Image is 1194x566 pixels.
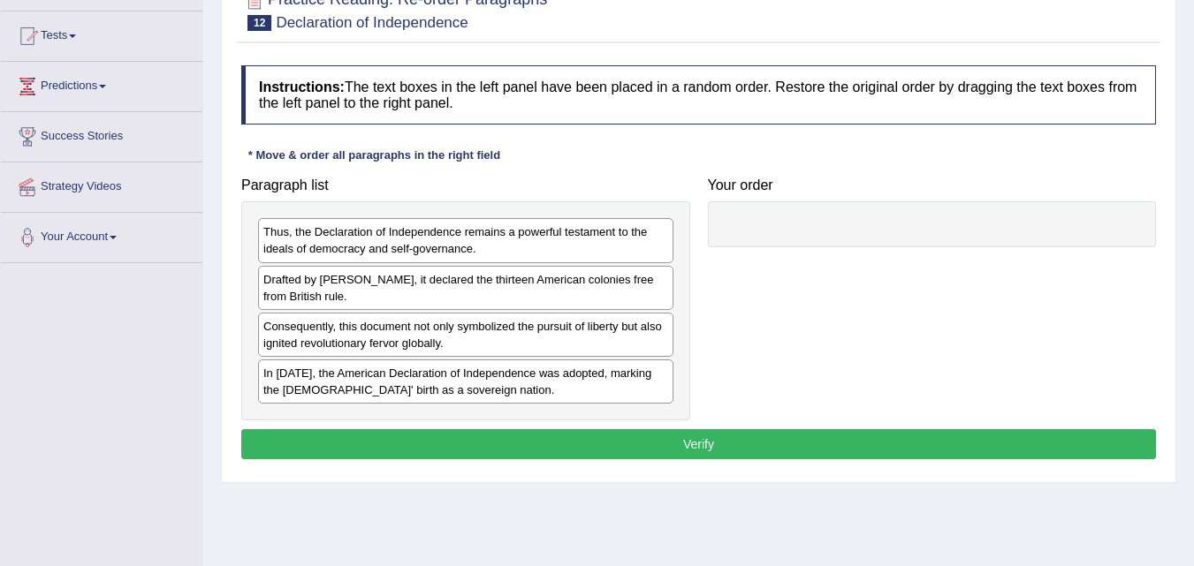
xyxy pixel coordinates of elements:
[1,162,202,207] a: Strategy Videos
[241,147,507,163] div: * Move & order all paragraphs in the right field
[1,11,202,56] a: Tests
[241,177,690,193] h4: Paragraph list
[241,429,1156,459] button: Verify
[259,79,345,94] b: Instructions:
[1,213,202,257] a: Your Account
[276,14,468,31] small: Declaration of Independence
[247,15,271,31] span: 12
[1,62,202,106] a: Predictions
[1,112,202,156] a: Success Stories
[258,313,673,357] div: Consequently, this document not only symbolized the pursuit of liberty but also ignited revolutio...
[241,65,1156,125] h4: The text boxes in the left panel have been placed in a random order. Restore the original order b...
[258,359,673,404] div: In [DATE], the American Declaration of Independence was adopted, marking the [DEMOGRAPHIC_DATA]' ...
[708,177,1157,193] h4: Your order
[258,218,673,262] div: Thus, the Declaration of Independence remains a powerful testament to the ideals of democracy and...
[258,266,673,310] div: Drafted by [PERSON_NAME], it declared the thirteen American colonies free from British rule.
